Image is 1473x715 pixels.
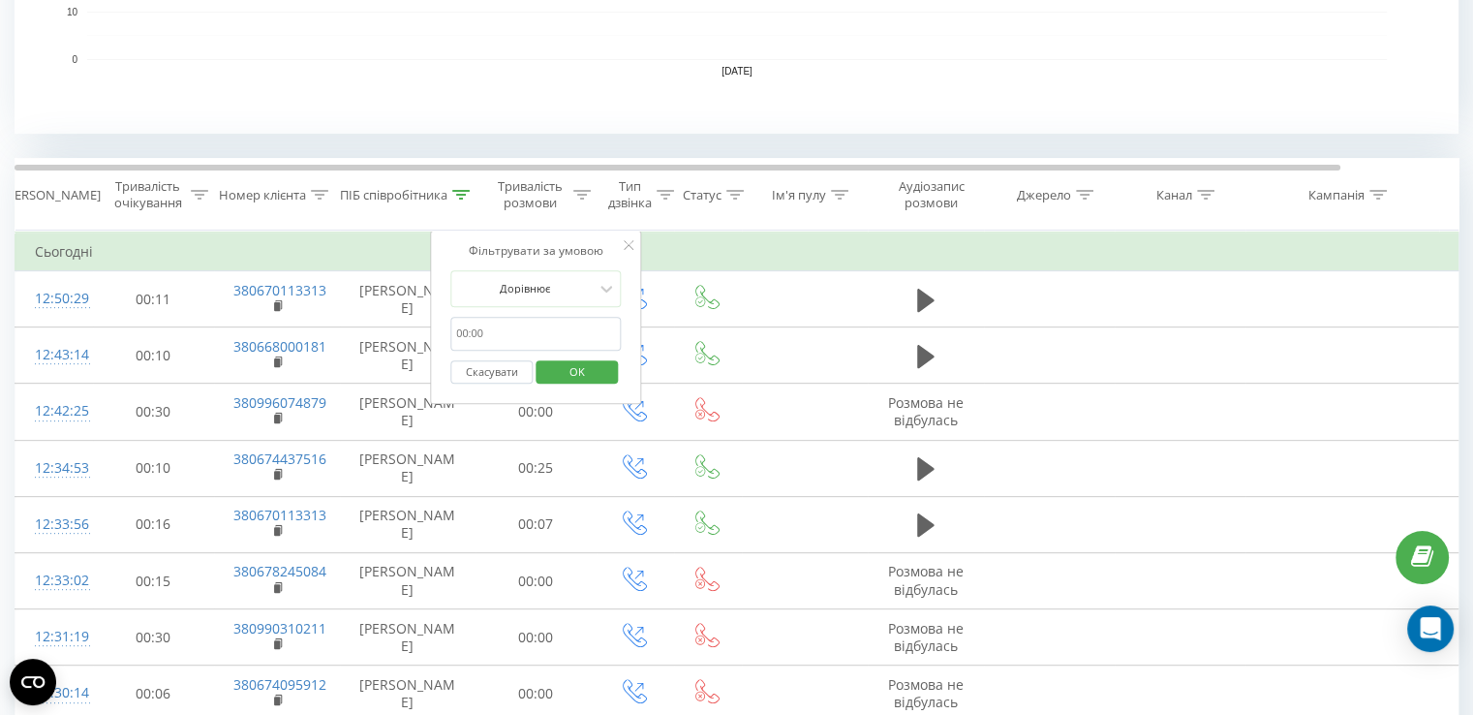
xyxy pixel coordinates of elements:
button: Open CMP widget [10,659,56,705]
a: 380678245084 [233,562,326,580]
div: Кампанія [1308,187,1365,203]
td: [PERSON_NAME] [340,327,476,384]
td: 00:10 [93,440,214,496]
span: OK [550,357,604,387]
div: Тривалість розмови [492,178,568,211]
td: [PERSON_NAME] [340,496,476,552]
text: 10 [67,7,78,17]
div: Номер клієнта [219,187,306,203]
td: 00:15 [93,553,214,609]
td: [PERSON_NAME] [340,440,476,496]
div: Канал [1156,187,1192,203]
td: 00:00 [476,553,597,609]
div: Статус [683,187,721,203]
td: 00:16 [93,496,214,552]
td: 00:30 [93,384,214,440]
td: 00:00 [476,384,597,440]
div: Аудіозапис розмови [884,178,978,211]
text: 0 [72,54,77,65]
div: Тип дзвінка [608,178,652,211]
a: 380670113313 [233,506,326,524]
div: 12:43:14 [35,336,74,374]
td: 00:30 [93,609,214,666]
a: 380990310211 [233,619,326,637]
span: Розмова не відбулась [888,619,964,655]
a: 380668000181 [233,337,326,356]
div: Джерело [1017,187,1071,203]
a: 380674437516 [233,450,326,468]
div: Тривалість очікування [109,178,186,211]
div: 12:33:02 [35,562,74,600]
div: Ім'я пулу [772,187,826,203]
div: 12:50:29 [35,280,74,318]
td: 00:07 [476,496,597,552]
a: 380674095912 [233,675,326,694]
div: 12:42:25 [35,392,74,430]
div: 12:31:19 [35,618,74,656]
div: ПІБ співробітника [340,187,447,203]
span: Розмова не відбулась [888,675,964,711]
div: 12:30:14 [35,674,74,712]
span: Розмова не відбулась [888,393,964,429]
a: 380996074879 [233,393,326,412]
td: [PERSON_NAME] [340,271,476,327]
td: 00:10 [93,327,214,384]
td: [PERSON_NAME] [340,553,476,609]
div: Фільтрувати за умовою [450,241,621,261]
div: [PERSON_NAME] [3,187,101,203]
div: Open Intercom Messenger [1407,606,1454,652]
a: 380670113313 [233,281,326,299]
td: 00:11 [93,271,214,327]
input: 00:00 [450,317,621,351]
div: 12:33:56 [35,506,74,544]
button: OK [536,360,618,385]
button: Скасувати [450,360,533,385]
td: [PERSON_NAME] [340,384,476,440]
span: Розмова не відбулась [888,562,964,598]
td: 00:00 [476,609,597,666]
div: 12:34:53 [35,450,74,487]
text: [DATE] [721,66,752,77]
td: 00:25 [476,440,597,496]
td: [PERSON_NAME] [340,609,476,666]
